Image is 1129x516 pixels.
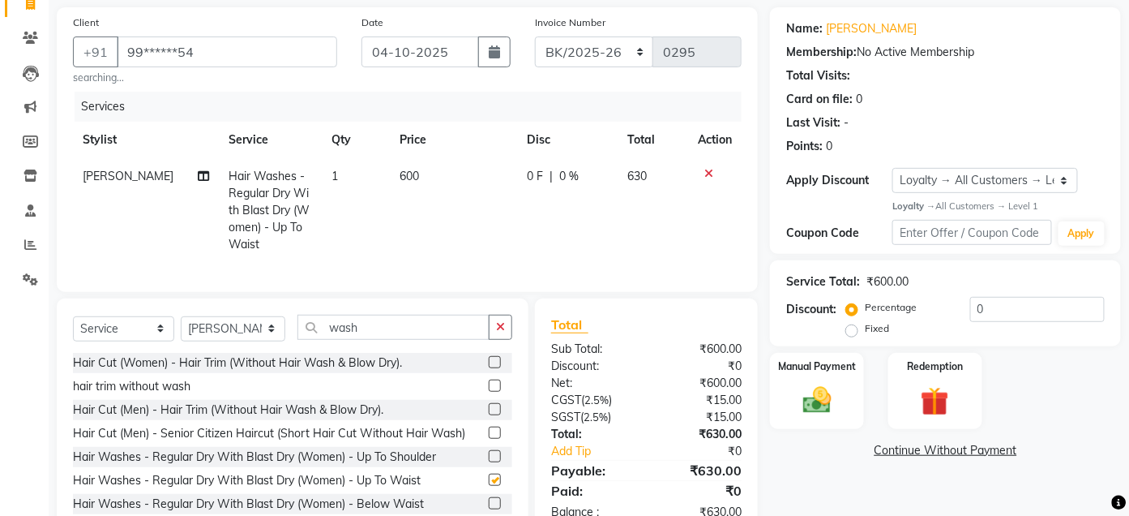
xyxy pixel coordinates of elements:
th: Service [220,122,323,158]
button: +91 [73,37,118,67]
a: Add Tip [539,443,665,460]
span: [PERSON_NAME] [83,169,173,183]
span: Total [551,316,588,333]
div: Hair Washes - Regular Dry With Blast Dry (Women) - Up To Waist [73,472,421,489]
div: ₹600.00 [866,273,909,290]
div: Last Visit: [786,114,840,131]
div: Service Total: [786,273,860,290]
label: Client [73,15,99,30]
div: Card on file: [786,91,853,108]
img: _cash.svg [794,384,840,416]
span: 630 [627,169,647,183]
img: _gift.svg [912,384,958,419]
th: Price [390,122,517,158]
div: Paid: [539,481,647,501]
span: 1 [331,169,338,183]
th: Total [618,122,688,158]
div: Coupon Code [786,225,892,242]
span: SGST [551,410,580,424]
div: - [844,114,849,131]
span: CGST [551,393,581,407]
div: Name: [786,20,823,37]
div: Sub Total: [539,341,647,358]
button: Apply [1058,221,1105,246]
div: 0 [856,91,862,108]
span: 600 [400,169,419,183]
div: ₹630.00 [647,461,755,480]
th: Disc [517,122,618,158]
label: Date [361,15,383,30]
th: Qty [322,122,390,158]
div: ₹0 [665,443,755,460]
div: ₹0 [647,358,755,375]
div: Net: [539,375,647,392]
span: | [550,168,553,185]
div: ₹0 [647,481,755,501]
div: Membership: [786,44,857,61]
a: Continue Without Payment [773,442,1118,459]
div: Hair Cut (Women) - Hair Trim (Without Hair Wash & Blow Dry). [73,355,402,372]
input: Enter Offer / Coupon Code [892,220,1051,245]
div: Payable: [539,461,647,480]
div: Hair Cut (Men) - Senior Citizen Haircut (Short Hair Cut Without Hair Wash) [73,425,465,442]
div: Hair Washes - Regular Dry With Blast Dry (Women) - Up To Shoulder [73,449,436,466]
small: searching... [73,71,337,85]
span: 0 % [559,168,579,185]
label: Redemption [907,359,963,374]
div: No Active Membership [786,44,1105,61]
span: 2.5% [584,411,608,424]
input: Search by Name/Mobile/Email/Code [117,37,337,67]
div: Total: [539,426,647,443]
th: Action [688,122,742,158]
div: Total Visits: [786,67,850,84]
div: Discount: [786,301,836,318]
div: All Customers → Level 1 [892,200,1105,213]
div: Points: [786,138,823,155]
div: ₹15.00 [647,392,755,409]
label: Manual Payment [778,359,856,374]
span: 0 F [527,168,543,185]
label: Percentage [865,300,917,315]
div: 0 [826,138,832,155]
div: Discount: [539,358,647,375]
div: ( ) [539,409,647,426]
div: ₹600.00 [647,341,755,358]
label: Invoice Number [535,15,605,30]
div: ₹600.00 [647,375,755,392]
strong: Loyalty → [892,200,935,212]
div: ₹630.00 [647,426,755,443]
span: Hair Washes - Regular Dry With Blast Dry (Women) - Up To Waist [229,169,310,252]
div: hair trim without wash [73,378,190,395]
div: ( ) [539,392,647,409]
div: Hair Cut (Men) - Hair Trim (Without Hair Wash & Blow Dry). [73,402,383,419]
span: 2.5% [584,393,609,406]
label: Fixed [865,321,889,336]
input: Search or Scan [297,315,490,340]
div: ₹15.00 [647,409,755,426]
div: Hair Washes - Regular Dry With Blast Dry (Women) - Below Waist [73,496,424,513]
div: Apply Discount [786,172,892,189]
div: Services [75,92,754,122]
th: Stylist [73,122,220,158]
a: [PERSON_NAME] [826,20,917,37]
